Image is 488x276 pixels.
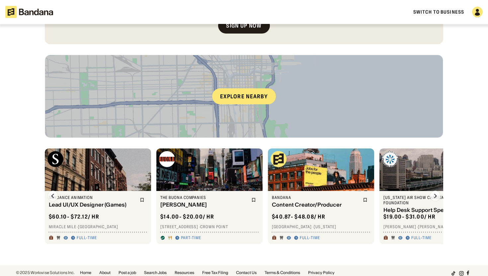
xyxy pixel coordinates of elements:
[159,151,175,167] img: The Buona Companies logo
[160,195,247,200] div: The Buona Companies
[272,224,370,230] div: [GEOGRAPHIC_DATA] · [US_STATE]
[382,151,398,167] img: Oregon Air Show Charitable Foundation logo
[383,207,470,213] div: Help Desk Support Specialist
[265,271,300,275] a: Terms & Conditions
[181,235,201,240] div: Part-time
[160,213,214,220] div: $ 14.00 - $20.00 / hr
[212,88,276,104] div: Explore nearby
[272,195,359,200] div: Bandana
[45,55,443,138] a: Explore nearby
[160,202,247,208] div: [PERSON_NAME]
[411,235,432,240] div: Full-time
[49,224,147,230] div: Miracle Mile · [GEOGRAPHIC_DATA]
[271,151,286,167] img: Bandana logo
[383,195,470,205] div: [US_STATE] Air Show Charitable Foundation
[272,213,325,220] div: $ 40.87 - $48.08 / hr
[156,148,263,244] a: The Buona Companies logoThe Buona Companies[PERSON_NAME]$14.00- $20.00/ hr[STREET_ADDRESS] ·Crown...
[379,148,486,244] a: Oregon Air Show Charitable Foundation logo[US_STATE] Air Show Charitable FoundationHelp Desk Supp...
[383,224,482,230] div: [PERSON_NAME] · [PERSON_NAME]
[49,195,136,200] div: Skydance Animation
[160,224,259,230] div: [STREET_ADDRESS] · Crown Point
[80,271,91,275] a: Home
[268,148,374,244] a: Bandana logoBandanaContent Creator/Producer$40.87- $48.08/ hr[GEOGRAPHIC_DATA] ·[US_STATE]Full-time
[47,191,58,201] img: Left Arrow
[45,148,151,244] a: Skydance Animation logoSkydance AnimationLead UI/UX Designer (Games)$60.10- $72.12/ hrMiracle Mil...
[16,271,75,275] div: © 2025 Workwise Solutions Inc.
[300,235,320,240] div: Full-time
[226,23,262,28] div: Sign up now
[383,213,436,220] div: $ 19.00 - $31.00 / hr
[49,202,136,208] div: Lead UI/UX Designer (Games)
[236,271,257,275] a: Contact Us
[413,9,464,15] a: Switch to Business
[272,202,359,208] div: Content Creator/Producer
[5,6,53,18] img: Bandana logotype
[119,271,136,275] a: Post a job
[175,271,194,275] a: Resources
[308,271,335,275] a: Privacy Policy
[49,213,99,220] div: $ 60.10 - $72.12 / hr
[77,235,97,240] div: Full-time
[430,191,441,201] img: Right Arrow
[144,271,167,275] a: Search Jobs
[99,271,111,275] a: About
[218,18,270,34] a: Sign up now
[47,151,63,167] img: Skydance Animation logo
[202,271,228,275] a: Free Tax Filing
